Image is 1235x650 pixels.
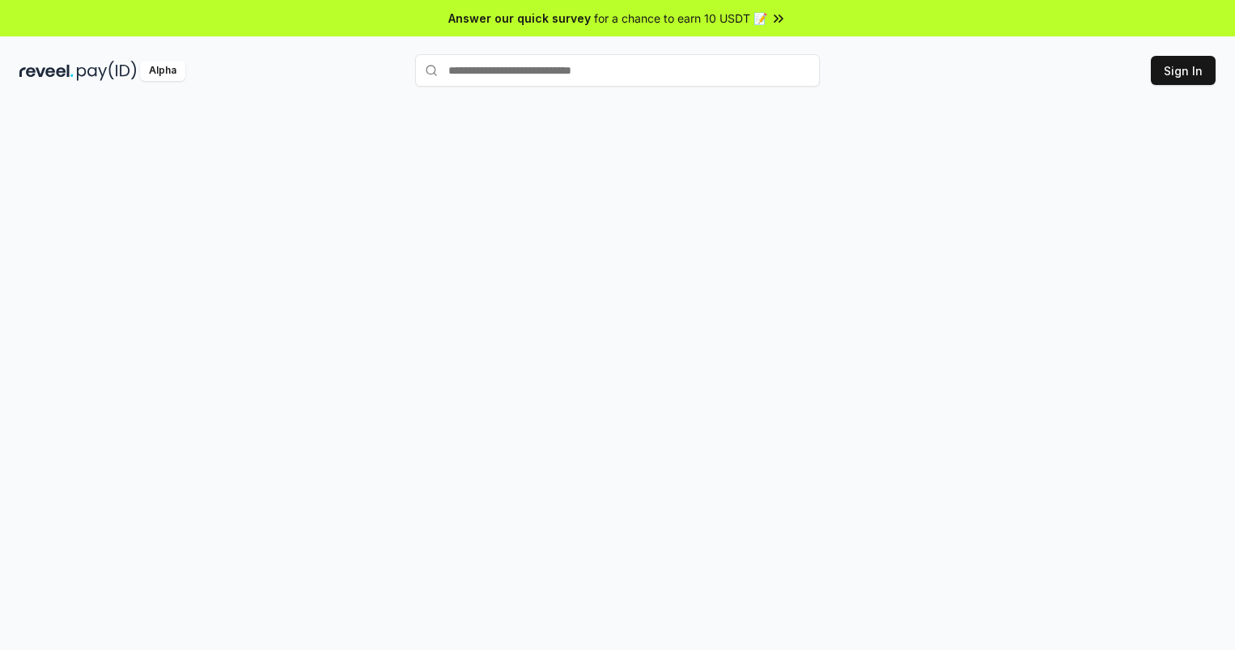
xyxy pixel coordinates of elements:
img: pay_id [77,61,137,81]
span: for a chance to earn 10 USDT 📝 [594,10,767,27]
button: Sign In [1151,56,1216,85]
div: Alpha [140,61,185,81]
span: Answer our quick survey [448,10,591,27]
img: reveel_dark [19,61,74,81]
